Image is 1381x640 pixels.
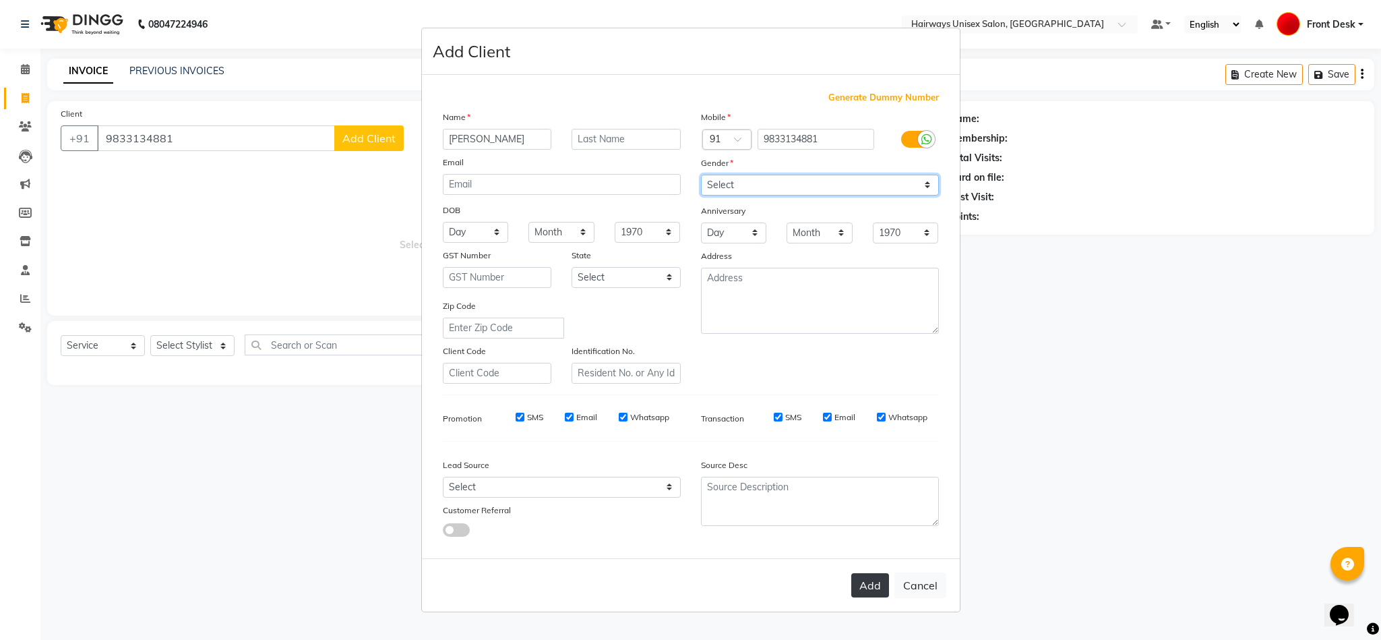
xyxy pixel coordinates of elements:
button: Cancel [894,573,946,598]
label: Promotion [443,413,482,425]
input: Resident No. or Any Id [572,363,681,384]
label: Zip Code [443,300,476,312]
label: Gender [701,157,733,169]
label: Email [576,411,597,424]
label: Whatsapp [888,411,927,424]
label: Lead Source [443,459,489,471]
label: Client Code [443,345,486,357]
label: Email [443,156,464,169]
input: Client Code [443,363,552,384]
input: Last Name [572,129,681,150]
label: Identification No. [572,345,635,357]
input: Email [443,174,681,195]
input: Enter Zip Code [443,318,564,339]
span: Generate Dummy Number [828,91,939,105]
button: Add [851,573,889,598]
input: First Name [443,129,552,150]
label: Anniversary [701,205,745,217]
label: Name [443,111,470,123]
label: Mobile [701,111,731,123]
label: Customer Referral [443,504,511,517]
h4: Add Client [433,39,510,63]
input: Mobile [758,129,874,150]
label: Address [701,250,732,262]
iframe: chat widget [1324,586,1368,627]
label: State [572,250,591,262]
input: GST Number [443,267,552,288]
label: DOB [443,204,460,216]
label: Source Desc [701,459,747,471]
label: GST Number [443,250,491,262]
label: SMS [527,411,543,424]
label: Email [834,411,855,424]
label: SMS [785,411,801,424]
label: Transaction [701,413,744,425]
label: Whatsapp [630,411,669,424]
